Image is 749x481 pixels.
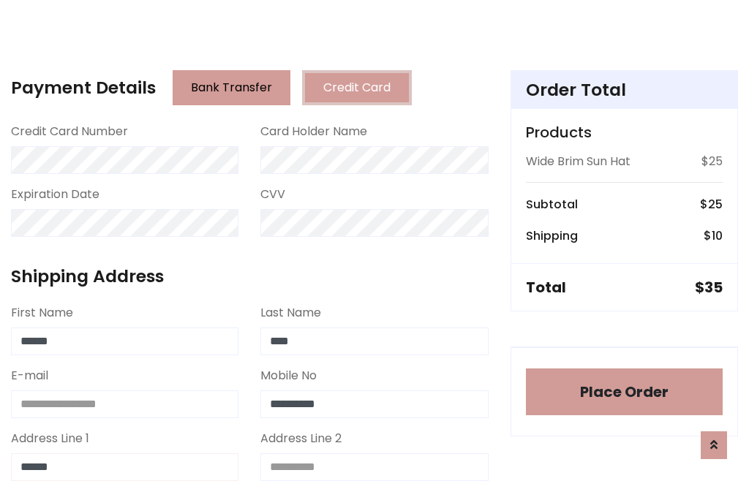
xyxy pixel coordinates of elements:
[526,153,631,170] p: Wide Brim Sun Hat
[700,197,723,211] h6: $
[708,196,723,213] span: 25
[11,77,156,98] h4: Payment Details
[701,153,723,170] p: $25
[11,123,128,140] label: Credit Card Number
[11,304,73,322] label: First Name
[526,229,578,243] h6: Shipping
[260,186,285,203] label: CVV
[526,368,723,415] button: Place Order
[526,124,723,141] h5: Products
[704,229,723,243] h6: $
[260,430,342,447] label: Address Line 2
[173,70,290,105] button: Bank Transfer
[302,70,412,105] button: Credit Card
[11,367,48,385] label: E-mail
[526,197,578,211] h6: Subtotal
[11,430,89,447] label: Address Line 1
[712,227,723,244] span: 10
[11,266,489,287] h4: Shipping Address
[704,277,723,298] span: 35
[260,304,321,322] label: Last Name
[260,367,317,385] label: Mobile No
[526,279,566,296] h5: Total
[11,186,99,203] label: Expiration Date
[526,80,723,100] h4: Order Total
[260,123,367,140] label: Card Holder Name
[695,279,723,296] h5: $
